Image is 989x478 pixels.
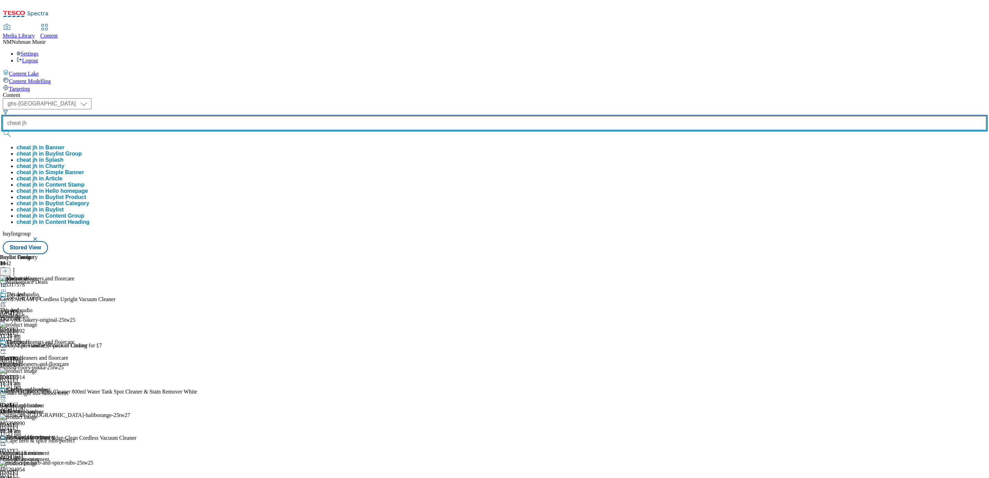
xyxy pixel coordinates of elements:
span: NM [3,39,12,45]
div: cheat jh in [17,194,86,200]
div: cheat jh in [17,200,89,207]
button: cheat jh in Buylist Category [17,200,89,207]
a: Targeting [3,84,986,92]
button: cheat jh in Article [17,176,62,182]
span: Content [40,33,58,39]
button: cheat jh in Simple Banner [17,169,84,176]
a: Content Lake [3,69,986,77]
span: Article [45,176,62,181]
button: cheat jh in Buylist Product [17,194,86,200]
button: cheat jh in Hello homepage [17,188,88,194]
div: Content [3,92,986,98]
button: cheat jh in Content Group [17,213,84,219]
button: cheat jh in Content Stamp [17,182,84,188]
div: cheat jh in [17,207,64,213]
button: cheat jh in Splash [17,157,63,163]
span: Buylist Product [46,194,86,200]
div: cheat jh in [17,163,64,169]
button: cheat jh in Charity [17,163,64,169]
span: Targeting [9,86,30,92]
button: cheat jh in Buylist [17,207,64,213]
span: Nohman Munir [12,39,46,45]
button: cheat jh in Content Heading [17,219,90,225]
button: cheat jh in Banner [17,145,64,151]
div: cheat jh in [17,176,62,182]
button: Stored View [3,241,48,254]
a: Logout [17,58,38,63]
a: Settings [17,51,39,57]
button: cheat jh in Buylist Group [17,151,82,157]
svg: Search Filters [3,109,8,115]
span: Buylist [46,207,64,212]
span: Charity [46,163,64,169]
span: Content Lake [9,71,39,77]
span: buylistgroup [3,231,31,237]
input: Search [3,116,986,130]
span: Content Modelling [9,78,51,84]
a: Content Modelling [3,77,986,84]
a: Media Library [3,24,35,39]
a: Content [40,24,58,39]
span: Buylist Category [46,200,89,206]
span: Media Library [3,33,35,39]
